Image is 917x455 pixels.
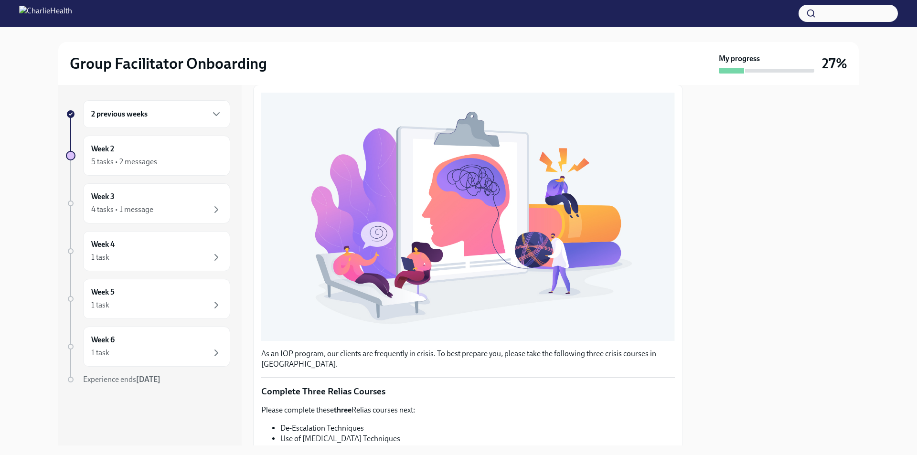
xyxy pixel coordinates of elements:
[91,335,115,345] h6: Week 6
[136,375,160,384] strong: [DATE]
[719,53,760,64] strong: My progress
[280,444,675,455] li: Assessing & Screening for Suicide Risk
[91,157,157,167] div: 5 tasks • 2 messages
[91,109,148,119] h6: 2 previous weeks
[66,327,230,367] a: Week 61 task
[334,405,352,414] strong: three
[91,239,115,250] h6: Week 4
[280,423,675,434] li: De-Escalation Techniques
[66,231,230,271] a: Week 41 task
[66,136,230,176] a: Week 25 tasks • 2 messages
[261,385,675,398] p: Complete Three Relias Courses
[91,191,115,202] h6: Week 3
[83,375,160,384] span: Experience ends
[91,300,109,310] div: 1 task
[19,6,72,21] img: CharlieHealth
[66,183,230,223] a: Week 34 tasks • 1 message
[91,204,153,215] div: 4 tasks • 1 message
[91,144,114,154] h6: Week 2
[91,287,115,297] h6: Week 5
[261,405,675,415] p: Please complete these Relias courses next:
[91,348,109,358] div: 1 task
[822,55,847,72] h3: 27%
[280,434,675,444] li: Use of [MEDICAL_DATA] Techniques
[261,93,675,341] button: Zoom image
[66,279,230,319] a: Week 51 task
[70,54,267,73] h2: Group Facilitator Onboarding
[91,252,109,263] div: 1 task
[261,349,675,370] p: As an IOP program, our clients are frequently in crisis. To best prepare you, please take the fol...
[83,100,230,128] div: 2 previous weeks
